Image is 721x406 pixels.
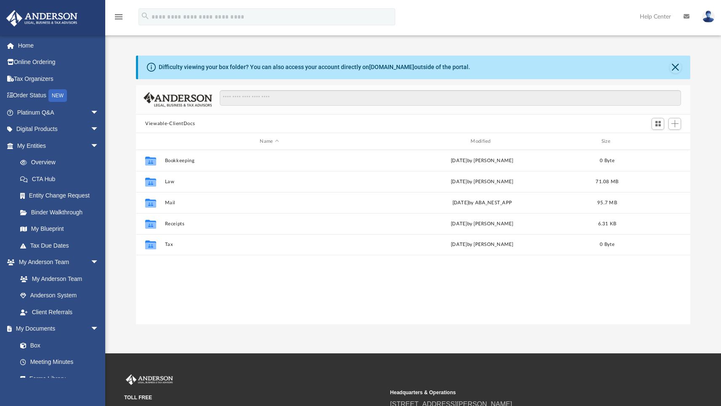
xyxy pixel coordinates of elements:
a: Box [12,337,103,354]
button: Tax [165,242,374,247]
button: Close [670,61,681,73]
button: Viewable-ClientDocs [145,120,195,128]
div: [DATE] by [PERSON_NAME] [378,157,587,165]
button: Receipts [165,221,374,227]
span: arrow_drop_down [90,121,107,138]
button: Switch to Grid View [652,118,664,130]
div: Difficulty viewing your box folder? You can also access your account directly on outside of the p... [159,63,470,72]
span: arrow_drop_down [90,321,107,338]
a: Meeting Minutes [12,354,107,371]
span: 71.08 MB [596,179,619,184]
span: 6.31 KB [598,222,617,226]
a: Tax Organizers [6,70,112,87]
span: arrow_drop_down [90,137,107,155]
a: Overview [12,154,112,171]
span: arrow_drop_down [90,104,107,121]
a: Tax Due Dates [12,237,112,254]
span: 0 Byte [600,158,615,163]
button: Bookkeeping [165,158,374,163]
i: search [141,11,150,21]
a: CTA Hub [12,171,112,187]
a: My Documentsarrow_drop_down [6,321,107,337]
small: TOLL FREE [124,394,384,401]
a: Forms Library [12,370,103,387]
div: NEW [48,89,67,102]
a: Anderson System [12,287,107,304]
div: Modified [378,138,587,145]
div: Size [591,138,624,145]
span: [DATE] [451,242,467,247]
span: arrow_drop_down [90,254,107,271]
button: Mail [165,200,374,206]
a: Order StatusNEW [6,87,112,104]
a: Client Referrals [12,304,107,321]
a: My Anderson Team [12,270,103,287]
a: Digital Productsarrow_drop_down [6,121,112,138]
a: Online Ordering [6,54,112,71]
a: Home [6,37,112,54]
div: by [PERSON_NAME] [378,241,587,248]
a: My Blueprint [12,221,107,238]
input: Search files and folders [220,90,681,106]
a: My Entitiesarrow_drop_down [6,137,112,154]
img: Anderson Advisors Platinum Portal [124,374,175,385]
div: [DATE] by ABA_NEST_APP [378,199,587,207]
a: Platinum Q&Aarrow_drop_down [6,104,112,121]
button: Add [668,118,681,130]
small: Headquarters & Operations [390,389,650,396]
i: menu [114,12,124,22]
div: id [140,138,161,145]
img: User Pic [702,11,715,23]
button: Law [165,179,374,184]
a: [DOMAIN_NAME] [369,64,414,70]
div: [DATE] by [PERSON_NAME] [378,220,587,228]
div: Name [165,138,374,145]
div: grid [136,150,690,325]
img: Anderson Advisors Platinum Portal [4,10,80,27]
span: 0 Byte [600,242,615,247]
a: Binder Walkthrough [12,204,112,221]
div: id [628,138,686,145]
a: My Anderson Teamarrow_drop_down [6,254,107,271]
div: [DATE] by [PERSON_NAME] [378,178,587,186]
span: 95.7 MB [597,200,617,205]
a: menu [114,16,124,22]
a: Entity Change Request [12,187,112,204]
